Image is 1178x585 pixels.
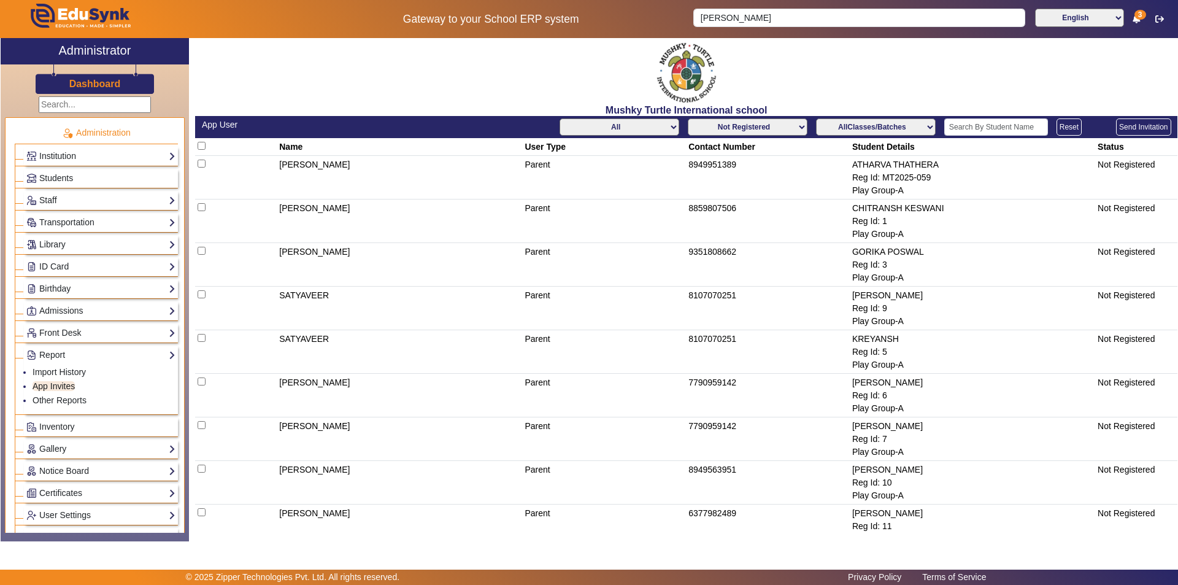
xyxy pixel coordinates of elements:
div: Play Group-A [852,358,1093,371]
td: Parent [523,330,687,374]
td: 8107070251 [687,287,850,330]
button: Reset [1057,118,1082,136]
div: Play Group-A [852,271,1093,284]
td: [PERSON_NAME] [277,200,523,243]
td: Not Registered [1096,243,1177,287]
a: Administrator [1,38,189,64]
h2: Mushky Turtle International school [195,104,1177,116]
div: Play Group-A [852,228,1093,241]
h2: Administrator [59,43,131,58]
td: SATYAVEER [277,330,523,374]
div: Play Group-A [852,402,1093,415]
td: Not Registered [1096,374,1177,417]
td: Not Registered [1096,287,1177,330]
a: Inventory [26,420,175,434]
td: [PERSON_NAME] [277,461,523,505]
span: 3 [1134,10,1146,20]
div: ATHARVA THATHERA [852,158,1093,171]
td: 9351808662 [687,243,850,287]
td: [PERSON_NAME] [277,374,523,417]
a: Privacy Policy [842,569,907,585]
p: © 2025 Zipper Technologies Pvt. Ltd. All rights reserved. [186,571,400,584]
th: Name [277,138,523,156]
h5: Gateway to your School ERP system [301,13,680,26]
div: Reg Id: 11 [852,520,1093,533]
td: Not Registered [1096,200,1177,243]
td: 8107070251 [687,330,850,374]
td: Parent [523,461,687,505]
h3: Dashboard [69,78,121,90]
td: 8949563951 [687,461,850,505]
th: User Type [523,138,687,156]
div: Reg Id: 9 [852,302,1093,315]
td: Not Registered [1096,417,1177,461]
div: Reg Id: 3 [852,258,1093,271]
div: [PERSON_NAME] [852,289,1093,302]
img: Students.png [27,174,36,183]
a: Terms of Service [916,569,992,585]
span: Students [39,173,73,183]
div: Reg Id: 1 [852,215,1093,228]
div: Reg Id: 10 [852,476,1093,489]
img: Inventory.png [27,422,36,432]
div: App User [202,118,680,131]
td: Not Registered [1096,330,1177,374]
button: Send Invitation [1116,118,1171,136]
th: Status [1096,138,1177,156]
p: Administration [15,126,178,139]
a: Students [26,171,175,185]
td: Not Registered [1096,461,1177,505]
span: Inventory [39,422,75,432]
img: f2cfa3ea-8c3d-4776-b57d-4b8cb03411bc [656,41,717,104]
div: Reg Id: 6 [852,389,1093,402]
div: Play Group-A [852,533,1093,546]
div: CHITRANSH KESWANI [852,202,1093,215]
td: 7790959142 [687,417,850,461]
td: Parent [523,417,687,461]
div: Reg Id: MT2025-059 [852,171,1093,184]
td: Parent [523,505,687,548]
div: Play Group-A [852,184,1093,197]
td: Parent [523,374,687,417]
td: 8949951389 [687,156,850,200]
td: Not Registered [1096,505,1177,548]
td: Parent [523,156,687,200]
div: [PERSON_NAME] [852,463,1093,476]
td: 8859807506 [687,200,850,243]
td: 6377982489 [687,505,850,548]
img: Administration.png [62,128,73,139]
a: Other Reports [33,395,87,405]
div: KREYANSH [852,333,1093,346]
div: Reg Id: 5 [852,346,1093,358]
td: SATYAVEER [277,287,523,330]
td: Parent [523,243,687,287]
td: Not Registered [1096,156,1177,200]
div: Reg Id: 7 [852,433,1093,446]
input: Search... [39,96,151,113]
td: Parent [523,200,687,243]
th: Contact Number [687,138,850,156]
a: App Invites [33,381,75,391]
div: [PERSON_NAME] [852,376,1093,389]
a: Import History [33,367,86,377]
td: 7790959142 [687,374,850,417]
td: Parent [523,287,687,330]
div: Play Group-A [852,446,1093,459]
div: Play Group-A [852,315,1093,328]
div: Play Group-A [852,489,1093,502]
div: GORIKA POSWAL [852,246,1093,258]
input: Search By Student Name [944,118,1048,136]
td: [PERSON_NAME] [277,243,523,287]
th: Student Details [850,138,1095,156]
input: Search [693,9,1025,27]
a: Dashboard [69,77,121,90]
td: [PERSON_NAME] [277,156,523,200]
div: [PERSON_NAME] [852,507,1093,520]
td: [PERSON_NAME] [277,417,523,461]
td: [PERSON_NAME] [277,505,523,548]
div: [PERSON_NAME] [852,420,1093,433]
